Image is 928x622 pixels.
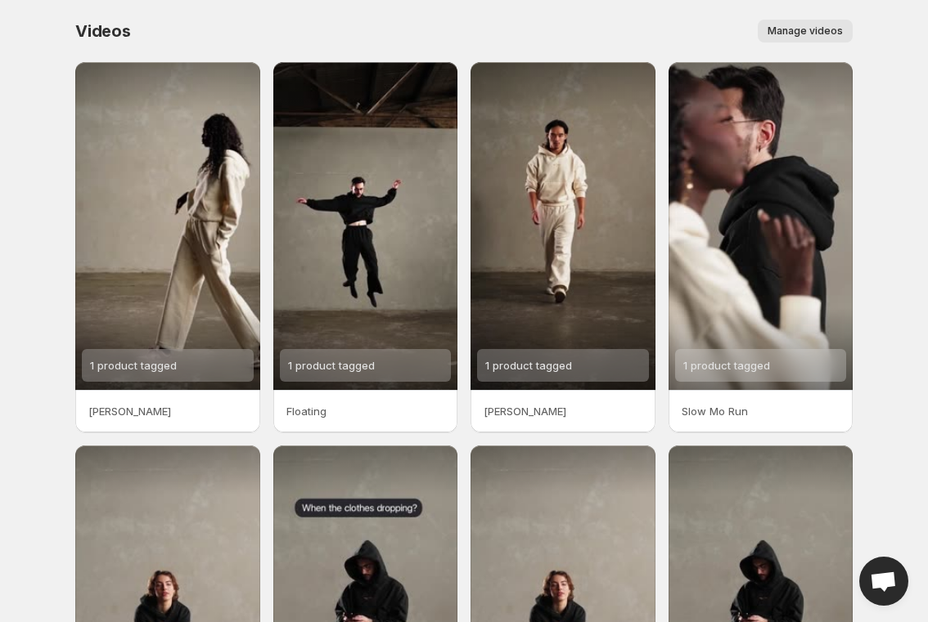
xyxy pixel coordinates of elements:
span: Manage videos [768,25,843,38]
div: Open chat [859,557,908,606]
span: 1 product tagged [288,359,375,372]
p: [PERSON_NAME] [88,403,247,419]
span: 1 product tagged [683,359,770,372]
span: 1 product tagged [485,359,572,372]
button: Manage videos [758,20,853,43]
p: Floating [286,403,445,419]
p: Slow Mo Run [682,403,840,419]
span: 1 product tagged [90,359,177,372]
span: Videos [75,21,131,41]
p: [PERSON_NAME] [484,403,642,419]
